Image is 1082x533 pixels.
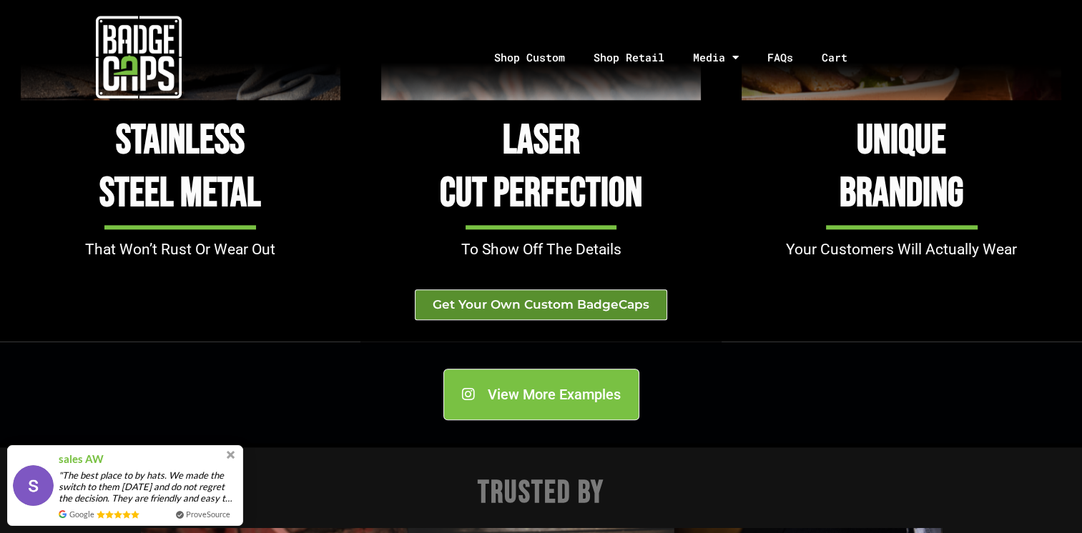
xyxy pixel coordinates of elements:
[59,469,237,504] span: "The best place to by hats. We made the switch to them [DATE] and do not regret the decision. The...
[96,14,182,100] img: badgecaps white logo with green acccent
[69,508,94,520] span: Google
[7,241,353,259] p: That Won’t Rust Or Wear Out
[480,20,579,95] a: Shop Custom
[415,289,667,320] a: Get Your Own Custom BadgeCaps
[807,20,880,95] a: Cart
[679,20,753,95] a: Media
[13,465,54,506] img: provesource social proof notification image
[360,114,721,220] h3: Laser Cut Perfection
[488,387,621,402] span: View More Examples
[753,20,807,95] a: FAQs
[141,474,942,514] h2: Trusted By
[1010,464,1082,533] iframe: Chat Widget
[443,369,639,420] a: View More Examples
[368,241,714,259] p: To Show Off The Details
[722,114,1082,220] h3: Unique Branding
[278,20,1082,95] nav: Menu
[579,20,679,95] a: Shop Retail
[433,299,649,311] span: Get Your Own Custom BadgeCaps
[729,241,1075,259] p: Your Customers Will Actually Wear
[59,451,104,467] span: sales AW
[186,509,230,519] a: ProveSource
[59,510,67,518] img: provesource review source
